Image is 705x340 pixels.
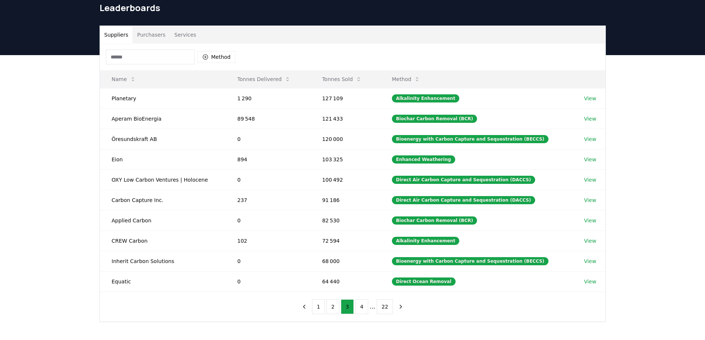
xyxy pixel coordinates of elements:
button: 22 [377,299,393,314]
div: Direct Air Carbon Capture and Sequestration (DACCS) [392,176,535,184]
div: Alkalinity Enhancement [392,94,459,102]
a: View [584,257,596,265]
div: Alkalinity Enhancement [392,237,459,245]
td: 91 186 [310,190,380,210]
td: 0 [225,210,310,230]
button: Tonnes Sold [316,72,367,87]
td: 121 433 [310,108,380,129]
div: Biochar Carbon Removal (BCR) [392,115,477,123]
td: Carbon Capture Inc. [100,190,226,210]
div: Bioenergy with Carbon Capture and Sequestration (BECCS) [392,135,548,143]
button: Services [170,26,201,44]
div: Direct Ocean Removal [392,277,456,286]
td: 89 548 [225,108,310,129]
button: Method [198,51,236,63]
div: Direct Air Carbon Capture and Sequestration (DACCS) [392,196,535,204]
td: 64 440 [310,271,380,292]
td: OXY Low Carbon Ventures | Holocene [100,169,226,190]
button: previous page [298,299,310,314]
div: Bioenergy with Carbon Capture and Sequestration (BECCS) [392,257,548,265]
td: 102 [225,230,310,251]
td: Applied Carbon [100,210,226,230]
h1: Leaderboards [100,2,606,14]
a: View [584,217,596,224]
a: View [584,115,596,122]
a: View [584,196,596,204]
button: 2 [326,299,339,314]
a: View [584,135,596,143]
td: 0 [225,169,310,190]
a: View [584,95,596,102]
td: 127 109 [310,88,380,108]
td: 103 325 [310,149,380,169]
td: 0 [225,251,310,271]
a: View [584,278,596,285]
td: 100 492 [310,169,380,190]
td: Planetary [100,88,226,108]
button: Suppliers [100,26,133,44]
td: 72 594 [310,230,380,251]
button: next page [395,299,407,314]
td: 120 000 [310,129,380,149]
button: Tonnes Delivered [231,72,296,87]
td: 68 000 [310,251,380,271]
td: 0 [225,271,310,292]
td: 1 290 [225,88,310,108]
button: 3 [341,299,354,314]
td: 0 [225,129,310,149]
a: View [584,176,596,184]
a: View [584,237,596,245]
td: CREW Carbon [100,230,226,251]
td: Inherit Carbon Solutions [100,251,226,271]
button: 4 [355,299,368,314]
li: ... [370,302,375,311]
td: 894 [225,149,310,169]
button: Purchasers [132,26,170,44]
td: Öresundskraft AB [100,129,226,149]
button: Name [106,72,142,87]
td: 82 530 [310,210,380,230]
button: 1 [312,299,325,314]
a: View [584,156,596,163]
div: Enhanced Weathering [392,155,455,164]
td: 237 [225,190,310,210]
td: Equatic [100,271,226,292]
td: Aperam BioEnergia [100,108,226,129]
button: Method [386,72,426,87]
div: Biochar Carbon Removal (BCR) [392,216,477,225]
td: Eion [100,149,226,169]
